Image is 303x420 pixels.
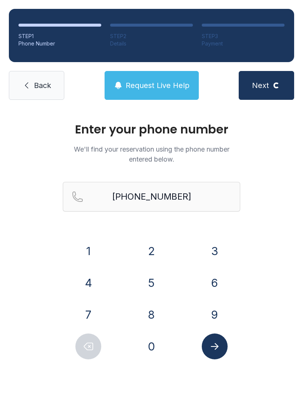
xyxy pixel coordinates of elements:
[110,33,193,40] div: STEP 2
[63,123,240,135] h1: Enter your phone number
[18,33,101,40] div: STEP 1
[18,40,101,47] div: Phone Number
[202,270,228,296] button: 6
[126,80,190,91] span: Request Live Help
[202,238,228,264] button: 3
[202,333,228,359] button: Submit lookup form
[63,182,240,211] input: Reservation phone number
[110,40,193,47] div: Details
[75,270,101,296] button: 4
[139,270,164,296] button: 5
[202,302,228,328] button: 9
[252,80,269,91] span: Next
[75,333,101,359] button: Delete number
[139,333,164,359] button: 0
[75,302,101,328] button: 7
[202,33,285,40] div: STEP 3
[139,238,164,264] button: 2
[63,144,240,164] p: We'll find your reservation using the phone number entered below.
[139,302,164,328] button: 8
[34,80,51,91] span: Back
[75,238,101,264] button: 1
[202,40,285,47] div: Payment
